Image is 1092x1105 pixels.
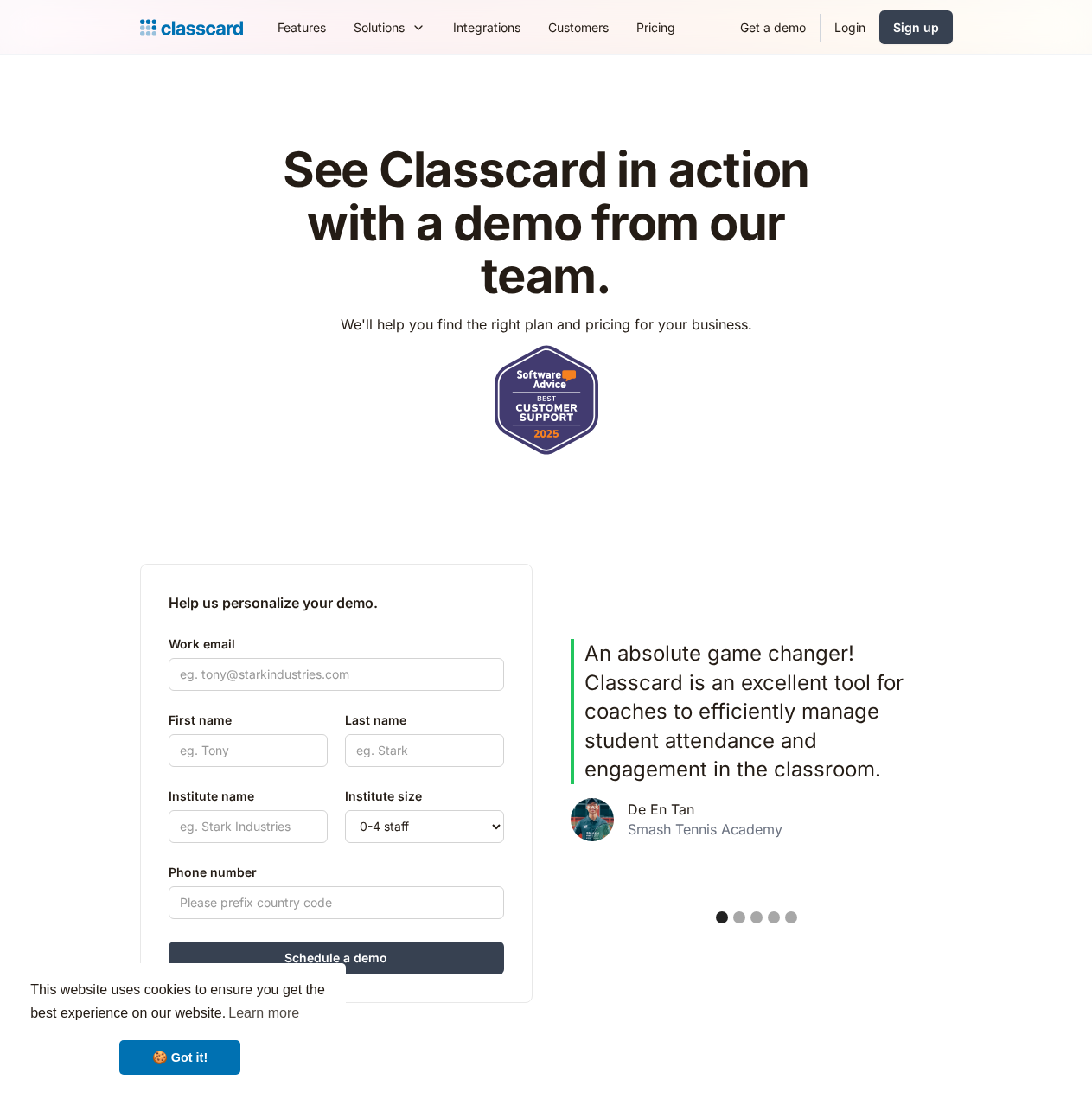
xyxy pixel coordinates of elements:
div: Smash Tennis Academy [628,821,782,838]
a: learn more about cookies [226,1000,302,1026]
div: 1 of 5 [571,639,942,869]
a: home [140,16,243,40]
strong: See Classcard in action with a demo from our team. [283,140,809,305]
a: Get a demo [726,8,820,47]
a: Integrations [439,8,534,47]
a: Features [264,8,340,47]
div: carousel [560,629,953,937]
div: Show slide 4 of 5 [768,911,780,923]
form: Contact Form [169,627,504,974]
div: Sign up [893,18,939,36]
input: eg. Stark [345,734,504,767]
label: Work email [169,634,504,655]
div: Solutions [354,18,405,36]
div: Show slide 5 of 5 [785,911,797,923]
div: Solutions [340,8,439,47]
div: Show slide 3 of 5 [750,911,763,923]
div: De En Tan [628,802,694,818]
a: Pricing [623,8,689,47]
div: Show slide 1 of 5 [716,911,728,923]
label: Last name [345,710,504,731]
input: Schedule a demo [169,942,504,974]
p: An absolute game changer! Classcard is an excellent tool for coaches to efficiently manage studen... [584,639,942,784]
a: Sign up [879,10,953,44]
span: This website uses cookies to ensure you get the best experience on our website. [30,980,329,1026]
input: eg. tony@starkindustries.com [169,658,504,691]
a: Login [821,8,879,47]
div: cookieconsent [14,963,346,1091]
div: Show slide 2 of 5 [733,911,745,923]
a: dismiss cookie message [119,1040,240,1075]
h2: Help us personalize your demo. [169,592,504,613]
label: First name [169,710,328,731]
label: Institute name [169,786,328,807]
label: Institute size [345,786,504,807]
input: Please prefix country code [169,886,504,919]
a: Customers [534,8,623,47]
label: Phone number [169,862,504,883]
input: eg. Tony [169,734,328,767]
input: eg. Stark Industries [169,810,328,843]
p: We'll help you find the right plan and pricing for your business. [341,314,752,335]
